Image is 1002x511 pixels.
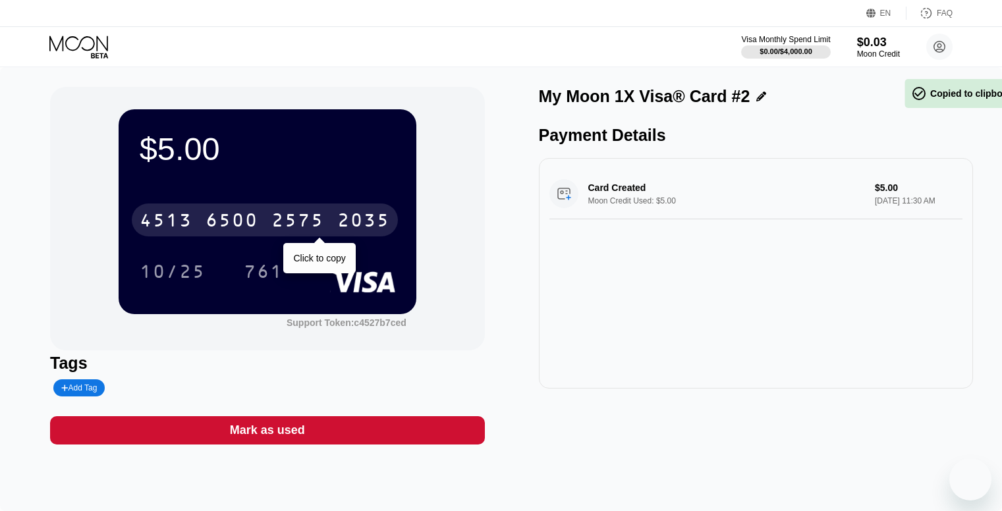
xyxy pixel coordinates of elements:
[132,203,398,236] div: 4513650025752035
[206,211,258,232] div: 6500
[741,35,830,44] div: Visa Monthly Spend Limit
[140,263,206,284] div: 10/25
[949,458,991,500] iframe: Button to launch messaging window
[244,263,283,284] div: 761
[53,379,105,396] div: Add Tag
[271,211,324,232] div: 2575
[760,47,812,55] div: $0.00 / $4,000.00
[337,211,390,232] div: 2035
[234,255,293,288] div: 761
[539,87,750,106] div: My Moon 1X Visa® Card #2
[539,126,973,145] div: Payment Details
[906,7,953,20] div: FAQ
[61,383,97,392] div: Add Tag
[130,255,215,288] div: 10/25
[140,130,395,167] div: $5.00
[857,36,900,59] div: $0.03Moon Credit
[287,317,406,328] div: Support Token:c4527b7ced
[293,253,345,263] div: Click to copy
[857,49,900,59] div: Moon Credit
[50,416,484,444] div: Mark as used
[741,35,830,59] div: Visa Monthly Spend Limit$0.00/$4,000.00
[866,7,906,20] div: EN
[880,9,891,18] div: EN
[937,9,953,18] div: FAQ
[857,36,900,49] div: $0.03
[230,423,305,438] div: Mark as used
[50,354,484,373] div: Tags
[287,317,406,328] div: Support Token: c4527b7ced
[911,86,927,101] span: 
[140,211,192,232] div: 4513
